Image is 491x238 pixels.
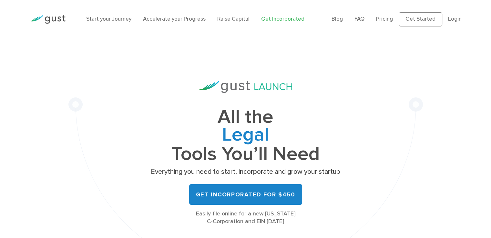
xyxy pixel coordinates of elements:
span: Legal [149,126,343,145]
a: Accelerate your Progress [143,16,206,22]
img: Gust Launch Logo [199,81,292,93]
a: FAQ [354,16,364,22]
a: Login [448,16,462,22]
a: Get Started [399,12,442,26]
a: Pricing [376,16,393,22]
a: Start your Journey [86,16,131,22]
a: Get Incorporated for $450 [189,184,302,205]
p: Everything you need to start, incorporate and grow your startup [149,167,343,176]
a: Raise Capital [217,16,250,22]
a: Blog [332,16,343,22]
div: Easily file online for a new [US_STATE] C-Corporation and EIN [DATE] [149,210,343,225]
a: Get Incorporated [261,16,304,22]
img: Gust Logo [29,15,66,24]
h1: All the Tools You’ll Need [149,108,343,163]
